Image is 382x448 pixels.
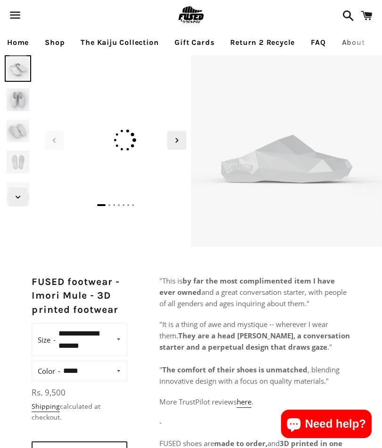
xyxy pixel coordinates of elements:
[5,118,31,144] img: [3D printed Shoes] - lightweight custom 3dprinted shoes sneakers sandals fused footwear
[118,204,120,206] span: Go to slide 4
[214,439,267,448] strong: made to order,
[127,204,129,206] span: Go to slide 6
[327,342,332,352] span: ."
[108,204,110,206] span: Go to slide 2
[223,31,302,54] a: Return 2 Recycle
[159,319,328,340] span: "It is a thing of awe and mystique -- wherever I wear them.
[5,86,31,113] img: [3D printed Shoes] - lightweight custom 3dprinted shoes sneakers sandals fused footwear
[159,276,183,285] span: "This is
[159,439,214,448] span: FUSED shoes are
[38,333,56,346] label: Size
[167,131,186,150] div: Next slide
[5,180,31,207] img: [3D printed Shoes] - lightweight custom 3dprinted shoes sneakers sandals fused footwear
[5,149,31,175] img: [3D printed Shoes] - lightweight custom 3dprinted shoes sneakers sandals fused footwear
[40,60,191,64] img: [3D printed Shoes] - lightweight custom 3dprinted shoes sneakers sandals fused footwear
[45,131,64,150] div: Previous slide
[159,397,237,406] span: More TrustPilot reviews
[38,364,60,378] label: Color
[32,401,127,422] div: calculated at checkout.
[32,402,60,412] a: Shipping
[32,275,127,317] h2: FUSED footwear - Imori Mule - 3D printed footwear
[237,397,251,408] a: here
[162,365,307,374] b: The comfort of their shoes is unmatched
[159,287,347,308] span: and a great conversation starter, with people of all genders and ages inquiring about them."
[159,276,335,297] b: by far the most complimented item I have ever owned
[97,204,106,206] span: Go to slide 1
[251,397,253,406] span: .
[74,31,166,54] a: The Kaiju Collection
[159,365,162,374] span: "
[32,387,66,398] span: Rs. 9,500
[123,204,125,206] span: Go to slide 5
[304,31,332,54] a: FAQ
[191,55,382,247] img: [3D printed Shoes] - lightweight custom 3dprinted shoes sneakers sandals fused footwear
[278,410,374,440] inbox-online-store-chat: Shopify online store chat
[132,204,134,206] span: Go to slide 7
[237,397,251,406] span: here
[267,439,280,448] span: and
[159,331,350,352] b: They are a head [PERSON_NAME], a conversation starter and a perpetual design that draws gaze
[167,31,221,54] a: Gift Cards
[113,204,115,206] span: Go to slide 3
[38,31,72,54] a: Shop
[159,418,162,427] span: -
[335,31,372,54] a: About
